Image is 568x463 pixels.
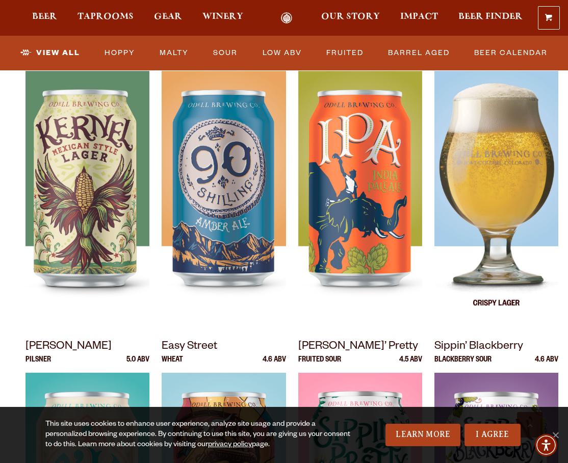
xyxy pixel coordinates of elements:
span: Winery [202,13,243,21]
p: Pilsner [25,356,51,373]
p: Sippin’ Blackberry [434,338,558,356]
a: Beer Calendar [470,41,552,65]
a: View All [16,41,84,65]
a: Our Story [315,12,386,24]
img: Lagerado [434,71,558,326]
span: Beer Finder [458,13,523,21]
a: IPA IPA 7.0 ABV IPA IPA [298,36,422,326]
p: [PERSON_NAME] [25,338,149,356]
div: Accessibility Menu [535,434,557,456]
a: Sour [209,41,242,65]
span: Taprooms [78,13,134,21]
a: Hoppy [100,41,139,65]
div: This site uses cookies to enhance user experience, analyze site usage and provide a personalized ... [45,420,355,450]
span: Impact [400,13,438,21]
p: Fruited Sour [298,356,341,373]
a: Low ABV [259,41,306,65]
a: Kernel Lager 4.7 ABV Kernel Kernel [25,36,149,326]
img: Kernel [25,71,149,326]
a: Odell Home [267,12,305,24]
span: Beer [32,13,57,21]
p: 4.6 ABV [535,356,558,373]
p: Wheat [162,356,183,373]
a: Learn More [385,424,460,446]
p: Blackberry Sour [434,356,492,373]
a: Malty [156,41,193,65]
p: 4.6 ABV [263,356,286,373]
a: Beer Finder [452,12,529,24]
a: Impact [394,12,445,24]
p: [PERSON_NAME]’ Pretty [298,338,422,356]
span: Our Story [321,13,380,21]
a: Beer [25,12,64,24]
img: IPA [298,71,422,326]
a: 90 Shilling Ale [PERSON_NAME] 5.3 ABV 90 Shilling Ale 90 Shilling Ale [162,36,286,326]
a: Gear [147,12,189,24]
a: Barrel Aged [384,41,454,65]
a: Winery [196,12,250,24]
img: 90 Shilling Ale [162,71,286,326]
p: 4.5 ABV [399,356,422,373]
a: I Agree [464,424,521,446]
a: privacy policy [208,441,252,449]
p: 5.0 ABV [126,356,149,373]
a: Fruited [322,41,368,65]
p: Easy Street [162,338,286,356]
span: Gear [154,13,182,21]
a: Taprooms [71,12,140,24]
a: Lagerado Lager 4.5 ABV Lagerado Lagerado [434,36,558,326]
